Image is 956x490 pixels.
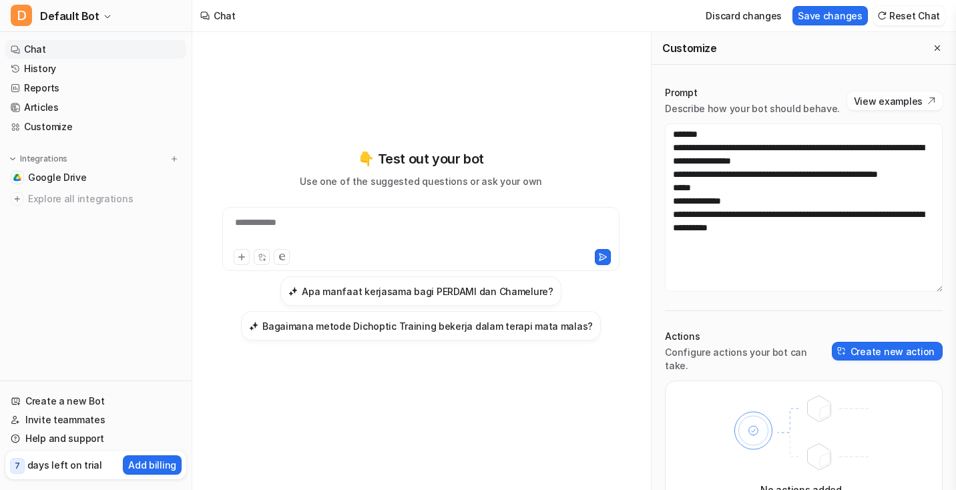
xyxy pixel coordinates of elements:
[214,9,236,23] div: Chat
[5,152,71,166] button: Integrations
[13,174,21,182] img: Google Drive
[20,154,67,164] p: Integrations
[847,91,943,110] button: View examples
[665,346,832,373] p: Configure actions your bot can take.
[5,59,186,78] a: History
[873,6,945,25] button: Reset Chat
[5,98,186,117] a: Articles
[11,192,24,206] img: explore all integrations
[288,286,298,296] img: Apa manfaat kerjasama bagi PERDAMI dan Chamelure?
[40,7,99,25] span: Default Bot
[28,171,87,184] span: Google Drive
[5,79,186,97] a: Reports
[358,149,483,169] p: 👇 Test out your bot
[665,330,832,343] p: Actions
[5,168,186,187] a: Google DriveGoogle Drive
[665,86,840,99] p: Prompt
[249,321,258,331] img: Bagaimana metode Dichoptic Training bekerja dalam terapi mata malas?
[27,458,102,472] p: days left on trial
[662,41,716,55] h2: Customize
[15,460,20,472] p: 7
[837,346,847,356] img: create-action-icon.svg
[28,188,181,210] span: Explore all integrations
[700,6,787,25] button: Discard changes
[5,411,186,429] a: Invite teammates
[832,342,943,360] button: Create new action
[5,392,186,411] a: Create a new Bot
[170,154,179,164] img: menu_add.svg
[8,154,17,164] img: expand menu
[300,174,542,188] p: Use one of the suggested questions or ask your own
[123,455,182,475] button: Add billing
[929,40,945,56] button: Close flyout
[280,276,561,306] button: Apa manfaat kerjasama bagi PERDAMI dan Chamelure?Apa manfaat kerjasama bagi PERDAMI dan Chamelure?
[5,117,186,136] a: Customize
[128,458,176,472] p: Add billing
[5,429,186,448] a: Help and support
[792,6,868,25] button: Save changes
[302,284,553,298] h3: Apa manfaat kerjasama bagi PERDAMI dan Chamelure?
[241,311,601,340] button: Bagaimana metode Dichoptic Training bekerja dalam terapi mata malas?Bagaimana metode Dichoptic Tr...
[262,319,593,333] h3: Bagaimana metode Dichoptic Training bekerja dalam terapi mata malas?
[11,5,32,26] span: D
[5,190,186,208] a: Explore all integrations
[877,11,887,21] img: reset
[5,40,186,59] a: Chat
[665,102,840,115] p: Describe how your bot should behave.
